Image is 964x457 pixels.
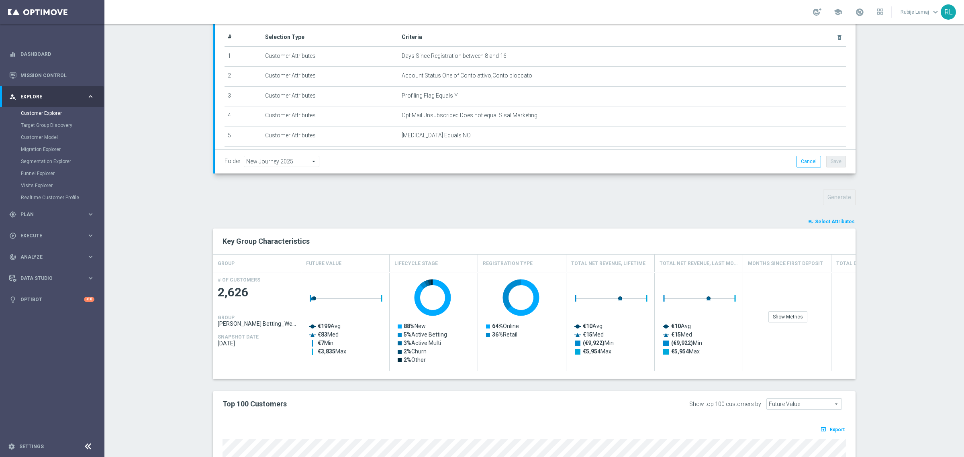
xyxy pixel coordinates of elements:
span: Criteria [402,34,422,40]
a: Customer Model [21,134,84,141]
text: Retail [492,331,517,338]
div: RL [941,4,956,20]
div: Segmentation Explorer [21,155,104,167]
td: 1 [225,47,262,67]
text: Active Multi [404,340,441,346]
h2: Key Group Characteristics [223,237,846,246]
button: open_in_browser Export [819,424,846,435]
div: Mission Control [9,65,94,86]
span: J. Betting_Weekly_Si-Si reg 8-16 [218,320,296,327]
text: Avg [671,323,691,329]
button: gps_fixed Plan keyboard_arrow_right [9,211,95,218]
div: +10 [84,297,94,302]
td: Customer Attributes [262,67,398,87]
label: Folder [225,158,241,165]
a: Settings [19,444,44,449]
i: settings [8,443,15,450]
span: Account Status One of Conto attivo,Conto bloccato [402,72,532,79]
text: Max [318,348,346,355]
tspan: (€9,922) [583,340,605,347]
tspan: 64% [492,323,503,329]
button: lightbulb Optibot +10 [9,296,95,303]
i: keyboard_arrow_right [87,232,94,239]
a: Target Group Discovery [21,122,84,129]
tspan: 3% [404,340,411,346]
span: keyboard_arrow_down [931,8,940,16]
div: Show Metrics [768,311,807,322]
h4: Future Value [306,257,341,271]
div: Press SPACE to select this row. [213,273,301,371]
a: Mission Control [20,65,94,86]
i: open_in_browser [820,426,829,433]
h4: GROUP [218,315,235,320]
button: Save [826,156,846,167]
td: Customer Attributes [262,86,398,106]
button: Data Studio keyboard_arrow_right [9,275,95,282]
span: school [833,8,842,16]
tspan: 2% [404,348,411,355]
text: Active Betting [404,331,447,338]
tspan: 88% [404,323,415,329]
tspan: €10 [671,323,681,329]
h4: GROUP [218,257,235,271]
text: Med [671,331,692,338]
i: keyboard_arrow_right [87,274,94,282]
a: Optibot [20,289,84,310]
i: play_circle_outline [9,232,16,239]
h4: Lifecycle Stage [394,257,438,271]
div: Explore [9,93,87,100]
span: Data Studio [20,276,87,281]
span: Explore [20,94,87,99]
div: Target Group Discovery [21,119,104,131]
a: Visits Explorer [21,182,84,189]
th: Selection Type [262,28,398,47]
button: playlist_add_check Select Attributes [807,217,856,226]
i: playlist_add_check [808,219,814,224]
h4: Total Deposit Amount, Lifetime [836,257,915,271]
tspan: €15 [671,331,681,338]
span: 2,626 [218,285,296,300]
button: Mission Control [9,72,95,79]
div: Visits Explorer [21,180,104,192]
div: Realtime Customer Profile [21,192,104,204]
button: play_circle_outline Execute keyboard_arrow_right [9,233,95,239]
div: Funnel Explorer [21,167,104,180]
span: Select Attributes [815,219,855,224]
h4: # OF CUSTOMERS [218,277,260,283]
div: Dashboard [9,43,94,65]
tspan: €5,954 [583,348,601,355]
a: Funnel Explorer [21,170,84,177]
th: # [225,28,262,47]
a: Customer Explorer [21,110,84,116]
i: gps_fixed [9,211,16,218]
td: Customer Attributes [262,106,398,126]
text: Med [318,331,339,338]
span: Analyze [20,255,87,259]
text: Churn [404,348,427,355]
td: 3 [225,86,262,106]
text: New [404,323,426,329]
text: Max [583,348,611,355]
text: Min [583,340,614,347]
td: Customer Attributes [262,47,398,67]
text: Avg [583,323,602,329]
span: 2025-09-16 [218,340,296,347]
tspan: €5,954 [671,348,689,355]
td: 5 [225,126,262,146]
a: Segmentation Explorer [21,158,84,165]
a: Realtime Customer Profile [21,194,84,201]
i: person_search [9,93,16,100]
text: Other [404,357,426,363]
button: Cancel [797,156,821,167]
div: Customer Model [21,131,104,143]
span: OptiMail Unsubscribed Does not equal Sisal Marketing [402,112,537,119]
div: Migration Explorer [21,143,104,155]
span: Days Since Registration between 8 and 16 [402,53,507,59]
i: keyboard_arrow_right [87,93,94,100]
div: Plan [9,211,87,218]
i: keyboard_arrow_right [87,253,94,261]
tspan: €3,835 [318,348,335,355]
div: equalizer Dashboard [9,51,95,57]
